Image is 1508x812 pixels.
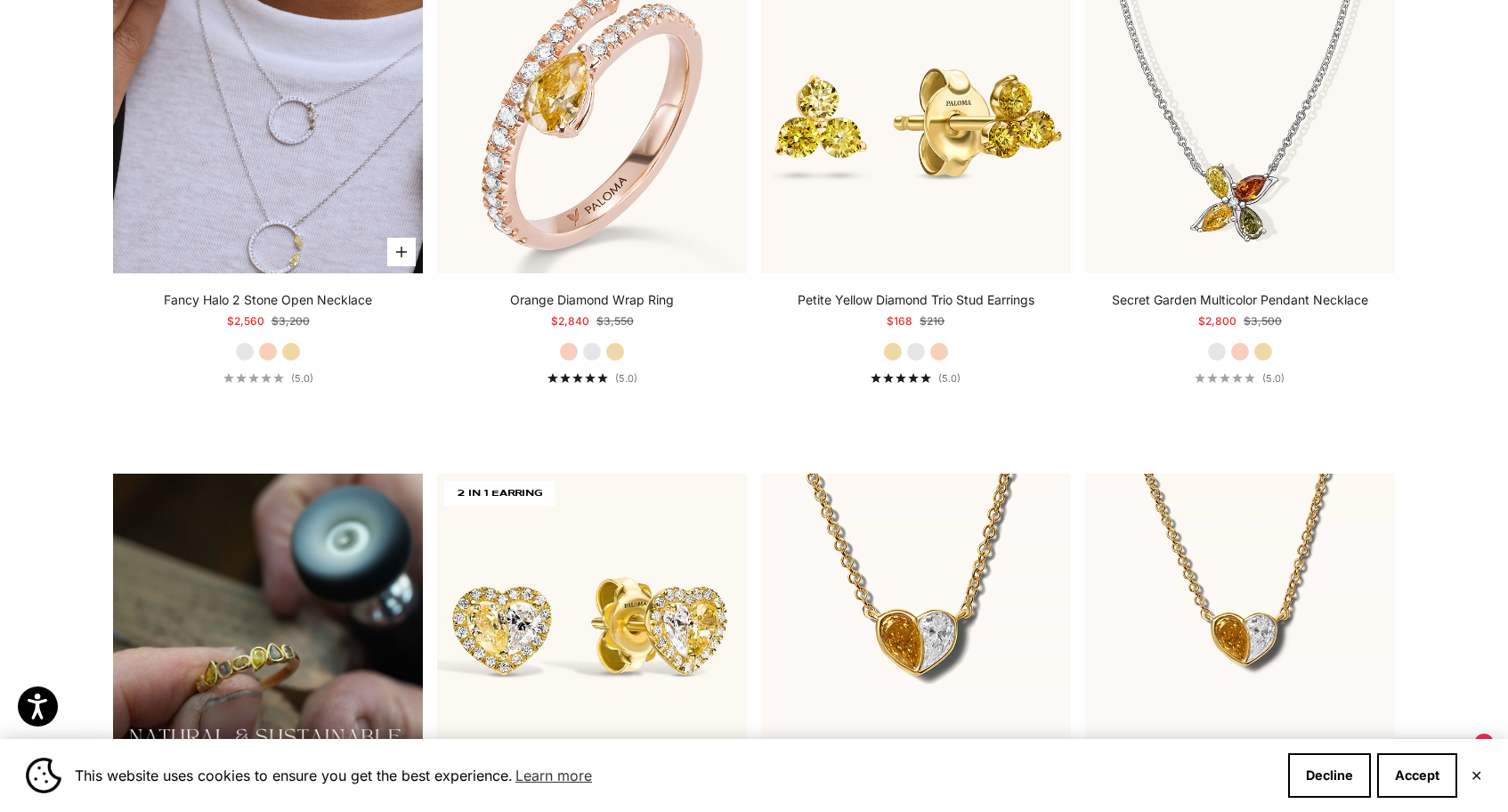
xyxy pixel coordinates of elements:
a: Orange Diamond Wrap Ring [510,291,674,309]
a: 5.0 out of 5.0 stars(5.0) [871,372,961,385]
img: #YellowGold [1085,474,1395,784]
span: (5.0) [291,372,313,385]
button: Accept [1377,753,1457,798]
button: Decline [1288,753,1371,798]
a: 5.0 out of 5.0 stars(5.0) [547,372,637,385]
a: Learn more [513,762,595,789]
compare-at-price: $3,550 [596,313,634,330]
a: Fancy Halo 2 Stone Open Necklace [164,291,372,309]
sale-price: $2,800 [1198,313,1236,330]
div: 5.0 out of 5.0 stars [871,373,931,383]
div: 5.0 out of 5.0 stars [1195,373,1255,383]
span: (5.0) [938,372,961,385]
span: (5.0) [615,372,637,385]
div: 5.0 out of 5.0 stars [547,373,608,383]
compare-at-price: $3,500 [1244,313,1282,330]
span: This website uses cookies to ensure you get the best experience. [75,762,1274,789]
button: Close [1471,770,1482,781]
a: 5.0 out of 5.0 stars(5.0) [223,372,313,385]
img: #YellowGold [761,474,1071,784]
sale-price: $2,560 [227,313,264,330]
compare-at-price: $3,200 [272,313,310,330]
img: #YellowGold [437,474,747,784]
a: Petite Yellow Diamond Trio Stud Earrings [798,291,1034,309]
a: Secret Garden Multicolor Pendant Necklace [1112,291,1368,309]
img: Cookie banner [26,758,61,793]
div: 5.0 out of 5.0 stars [223,373,284,383]
compare-at-price: $210 [920,313,945,330]
sale-price: $2,840 [551,313,589,330]
span: 2 IN 1 EARRING [444,481,555,506]
span: (5.0) [1262,372,1285,385]
sale-price: $168 [887,313,912,330]
a: 5.0 out of 5.0 stars(5.0) [1195,372,1285,385]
